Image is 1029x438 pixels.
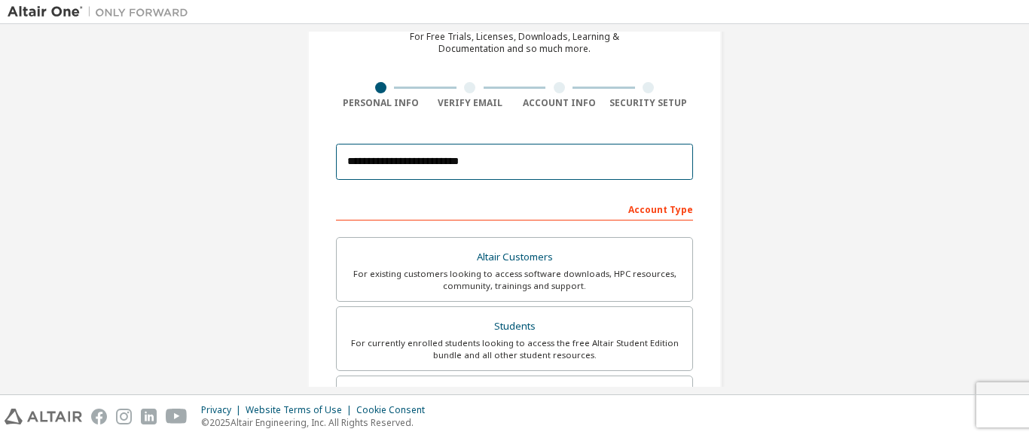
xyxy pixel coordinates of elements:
[346,247,683,268] div: Altair Customers
[604,97,694,109] div: Security Setup
[514,97,604,109] div: Account Info
[166,409,188,424] img: youtube.svg
[356,404,434,416] div: Cookie Consent
[346,337,683,361] div: For currently enrolled students looking to access the free Altair Student Edition bundle and all ...
[116,409,132,424] img: instagram.svg
[141,409,157,424] img: linkedin.svg
[201,404,246,416] div: Privacy
[336,97,426,109] div: Personal Info
[410,31,619,55] div: For Free Trials, Licenses, Downloads, Learning & Documentation and so much more.
[5,409,82,424] img: altair_logo.svg
[246,404,356,416] div: Website Terms of Use
[201,416,434,429] p: © 2025 Altair Engineering, Inc. All Rights Reserved.
[8,5,196,20] img: Altair One
[346,385,683,406] div: Faculty
[336,196,693,221] div: Account Type
[346,316,683,337] div: Students
[426,97,515,109] div: Verify Email
[346,268,683,292] div: For existing customers looking to access software downloads, HPC resources, community, trainings ...
[91,409,107,424] img: facebook.svg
